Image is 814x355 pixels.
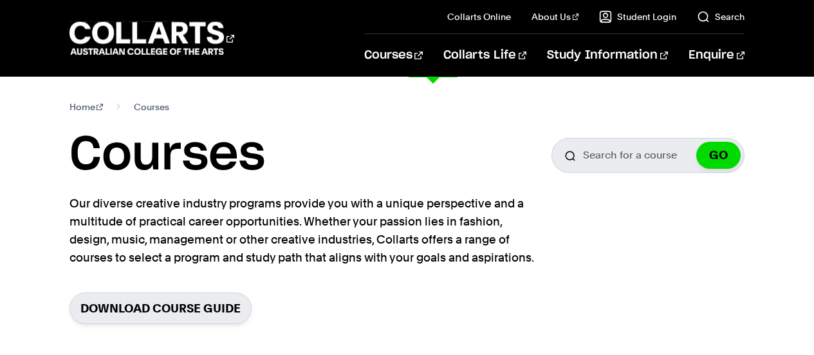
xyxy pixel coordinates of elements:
div: Go to homepage [69,20,234,57]
a: About Us [532,10,579,23]
a: Search [697,10,745,23]
input: Search for a course [551,138,745,173]
a: Student Login [599,10,676,23]
h1: Courses [69,126,265,184]
a: Courses [364,34,423,77]
a: Home [69,98,104,116]
a: Enquire [689,34,745,77]
a: Study Information [547,34,668,77]
button: GO [696,142,741,169]
p: Our diverse creative industry programs provide you with a unique perspective and a multitude of p... [69,195,539,267]
a: Collarts Online [447,10,511,23]
a: Download Course Guide [69,293,252,324]
a: Collarts Life [443,34,526,77]
span: Courses [134,98,169,116]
